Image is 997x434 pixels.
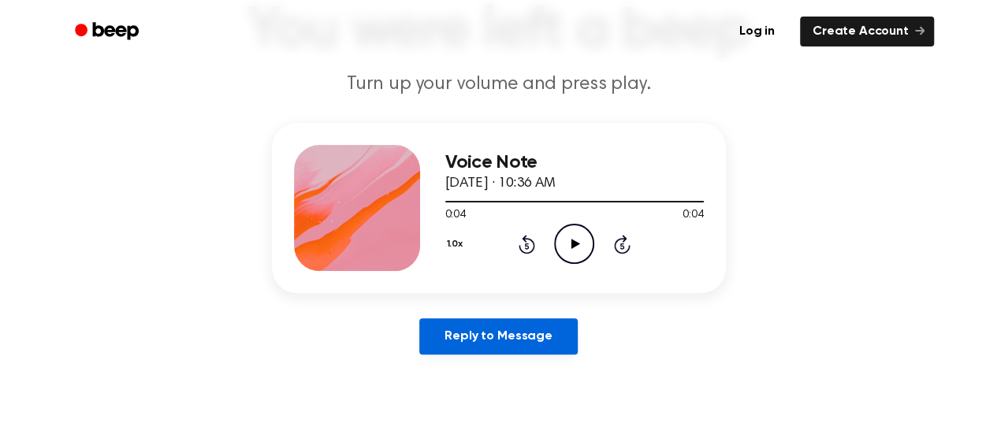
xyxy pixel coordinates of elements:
a: Reply to Message [419,318,577,354]
h3: Voice Note [445,152,704,173]
a: Create Account [800,17,934,46]
span: 0:04 [683,207,703,224]
span: [DATE] · 10:36 AM [445,176,556,191]
a: Beep [64,17,153,47]
p: Turn up your volume and press play. [196,72,802,98]
button: 1.0x [445,231,469,258]
a: Log in [724,13,791,50]
span: 0:04 [445,207,466,224]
